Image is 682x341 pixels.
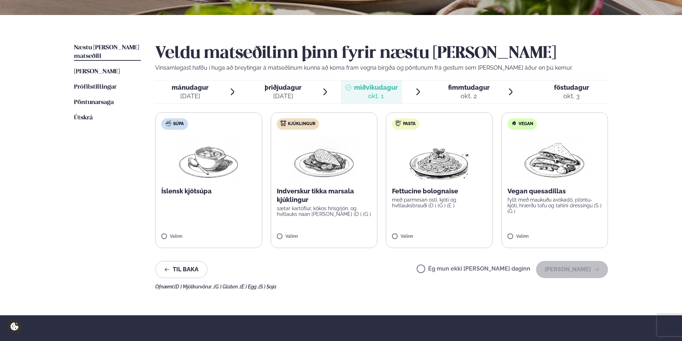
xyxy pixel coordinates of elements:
a: Næstu [PERSON_NAME] matseðill [74,44,141,61]
h2: Veldu matseðilinn þinn fyrir næstu [PERSON_NAME] [155,44,608,64]
span: föstudagur [554,84,589,91]
p: Vegan quesadillas [507,187,602,196]
p: Vinsamlegast hafðu í huga að breytingar á matseðlinum kunna að koma fram vegna birgða og pöntunum... [155,64,608,72]
div: okt. 2 [448,92,490,100]
div: [DATE] [265,92,301,100]
span: Prófílstillingar [74,84,117,90]
a: Cookie settings [7,319,22,334]
span: Pasta [403,121,416,127]
img: soup.svg [166,120,171,126]
span: (D ) Mjólkurvörur , [174,284,214,290]
p: Íslensk kjötsúpa [161,187,256,196]
span: Súpa [173,121,184,127]
div: okt. 3 [554,92,589,100]
span: Vegan [519,121,533,127]
span: Næstu [PERSON_NAME] matseðill [74,45,139,59]
div: [DATE] [172,92,208,100]
span: Útskrá [74,115,93,121]
span: (S ) Soja [259,284,276,290]
img: Quesadilla.png [523,135,586,181]
span: fimmtudagur [448,84,490,91]
img: Soup.png [177,135,240,181]
div: Ofnæmi: [155,284,608,290]
p: sætar kartöflur, kókos hrísgrjón, og hvítlauks naan [PERSON_NAME] (D ) (G ) [277,206,372,217]
span: þriðjudagur [265,84,301,91]
span: (G ) Glúten , [214,284,240,290]
img: chicken.svg [280,120,286,126]
a: Útskrá [74,114,93,122]
span: Pöntunarsaga [74,99,114,105]
span: (E ) Egg , [240,284,259,290]
button: [PERSON_NAME] [536,261,608,278]
span: [PERSON_NAME] [74,69,120,75]
div: okt. 1 [354,92,398,100]
img: Chicken-breast.png [293,135,355,181]
a: Prófílstillingar [74,83,117,92]
p: Indverskur tikka marsala kjúklingur [277,187,372,204]
p: fyllt með maukuðu avókadó, plöntu-kjöti, hrærðu tofu og tahini dressingu (S ) (G ) [507,197,602,214]
span: Kjúklingur [288,121,315,127]
a: [PERSON_NAME] [74,68,120,76]
button: Til baka [155,261,207,278]
a: Pöntunarsaga [74,98,114,107]
img: Spagetti.png [408,135,471,181]
span: miðvikudagur [354,84,398,91]
img: Vegan.svg [511,120,517,126]
p: Fettucine bolognaise [392,187,487,196]
span: mánudagur [172,84,208,91]
p: með parmesan osti, kjöti og hvítlauksbrauði (D ) (G ) (E ) [392,197,487,208]
img: pasta.svg [396,120,401,126]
